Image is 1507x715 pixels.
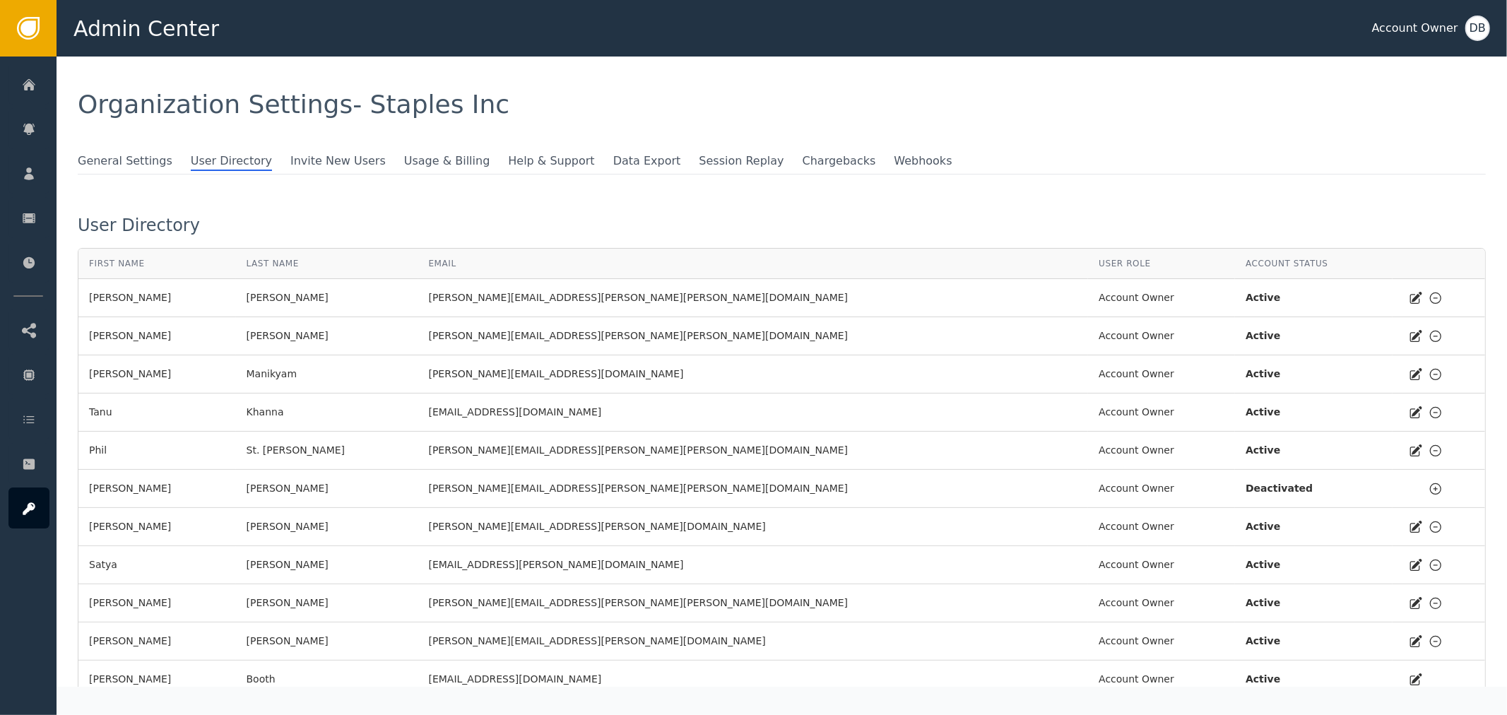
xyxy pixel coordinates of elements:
div: Account Owner [1099,405,1224,420]
span: Data Export [613,153,681,170]
button: DB [1465,16,1490,41]
div: [PERSON_NAME] [247,519,408,534]
th: User Role [1088,249,1235,279]
div: Active [1246,596,1382,610]
div: [PERSON_NAME] [89,290,225,305]
div: Active [1246,329,1382,343]
div: Account Owner [1099,634,1224,649]
div: Account Owner [1099,367,1224,382]
div: Phil [89,443,225,458]
div: [EMAIL_ADDRESS][DOMAIN_NAME] [429,405,1078,420]
span: Chargebacks [803,153,876,170]
div: User Directory [78,217,1486,234]
div: [PERSON_NAME][EMAIL_ADDRESS][PERSON_NAME][PERSON_NAME][DOMAIN_NAME] [429,329,1078,343]
div: Account Owner [1099,329,1224,343]
div: [PERSON_NAME] [247,329,408,343]
div: [PERSON_NAME] [247,481,408,496]
div: [PERSON_NAME] [89,481,225,496]
div: Account Owner [1372,20,1458,37]
span: Webhooks [894,153,952,170]
div: [EMAIL_ADDRESS][DOMAIN_NAME] [429,672,1078,687]
div: [PERSON_NAME] [247,557,408,572]
div: [PERSON_NAME][EMAIL_ADDRESS][DOMAIN_NAME] [429,367,1078,382]
div: Account Owner [1099,596,1224,610]
span: Admin Center [73,13,219,45]
div: [PERSON_NAME] [247,290,408,305]
span: Invite New Users [290,153,386,170]
div: [PERSON_NAME] [89,672,225,687]
div: Active [1246,557,1382,572]
div: [PERSON_NAME][EMAIL_ADDRESS][PERSON_NAME][DOMAIN_NAME] [429,634,1078,649]
div: Active [1246,634,1382,649]
div: Active [1246,405,1382,420]
div: [PERSON_NAME] [247,634,408,649]
th: Email [418,249,1089,279]
div: Manikyam [247,367,408,382]
div: Active [1246,519,1382,534]
div: Active [1246,290,1382,305]
span: Usage & Billing [404,153,490,170]
div: Account Owner [1099,557,1224,572]
div: Satya [89,557,225,572]
div: Account Owner [1099,443,1224,458]
div: [PERSON_NAME] [89,634,225,649]
div: Account Owner [1099,519,1224,534]
div: Active [1246,672,1382,687]
span: General Settings [78,153,172,170]
div: [PERSON_NAME] [89,329,225,343]
div: [PERSON_NAME][EMAIL_ADDRESS][PERSON_NAME][PERSON_NAME][DOMAIN_NAME] [429,443,1078,458]
div: [PERSON_NAME] [89,519,225,534]
div: Khanna [247,405,408,420]
div: [PERSON_NAME][EMAIL_ADDRESS][PERSON_NAME][PERSON_NAME][DOMAIN_NAME] [429,596,1078,610]
div: Tanu [89,405,225,420]
div: [PERSON_NAME][EMAIL_ADDRESS][PERSON_NAME][PERSON_NAME][DOMAIN_NAME] [429,481,1078,496]
th: Last Name [236,249,418,279]
div: [PERSON_NAME] [89,596,225,610]
div: [PERSON_NAME] [89,367,225,382]
div: Deactivated [1246,481,1382,496]
div: [PERSON_NAME][EMAIL_ADDRESS][PERSON_NAME][DOMAIN_NAME] [429,519,1078,534]
th: First Name [78,249,236,279]
div: [PERSON_NAME][EMAIL_ADDRESS][PERSON_NAME][PERSON_NAME][DOMAIN_NAME] [429,290,1078,305]
div: Account Owner [1099,672,1224,687]
span: Session Replay [699,153,784,170]
span: User Directory [191,153,272,171]
div: Account Owner [1099,481,1224,496]
div: [PERSON_NAME] [247,596,408,610]
div: Active [1246,443,1382,458]
div: St. [PERSON_NAME] [247,443,408,458]
div: Booth [247,672,408,687]
th: Account Status [1235,249,1393,279]
span: Organization Settings - Staples Inc [78,90,509,119]
div: Active [1246,367,1382,382]
div: Account Owner [1099,290,1224,305]
div: [EMAIL_ADDRESS][PERSON_NAME][DOMAIN_NAME] [429,557,1078,572]
span: Help & Support [508,153,594,170]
